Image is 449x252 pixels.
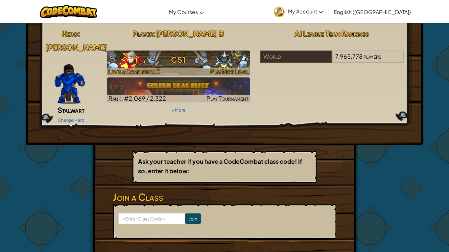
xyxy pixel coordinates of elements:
[55,64,85,104] img: Gordon-selection-pose.png
[271,1,326,22] a: My Account
[210,68,248,75] span: Play Next Level
[45,43,107,52] span: [PERSON_NAME]
[166,3,207,21] a: My Courses
[107,77,250,102] img: Golden Goal
[364,52,381,60] span: players
[108,68,160,75] span: Levels Completed: 0
[40,5,97,18] img: CodeCombat logo
[260,57,404,64] a: World7,965,778players
[169,9,198,15] span: My Courses
[78,29,80,38] span: :
[58,105,84,115] span: Stalwart
[335,52,363,60] span: 7,965,778
[113,190,336,204] h3: Join a Class
[62,29,78,38] span: Hero
[206,94,248,102] span: Play Tournament
[153,29,155,38] span: :
[330,3,414,21] a: English ([GEOGRAPHIC_DATA])
[58,117,84,123] a: Change Hero
[155,29,224,38] span: [PERSON_NAME] B
[172,107,185,113] a: + More
[260,51,332,63] div: World
[107,52,250,67] h3: CS1
[118,213,185,224] input: <Enter Class Code>
[334,9,411,15] span: English ([GEOGRAPHIC_DATA])
[107,51,250,75] img: CS1
[185,213,201,224] input: Join
[274,7,285,17] img: avatar
[133,29,153,38] span: Player
[295,29,369,38] span: AI League Team Rankings
[107,51,250,75] a: Play Next Level
[108,94,166,102] span: Rank: #2,069 / 2,322
[138,157,302,175] b: Ask your teacher if you have a CodeCombat class code! If so, enter it below:
[288,8,323,15] span: My Account
[107,77,250,102] a: Rank: #2,069 / 2,322Play Tournament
